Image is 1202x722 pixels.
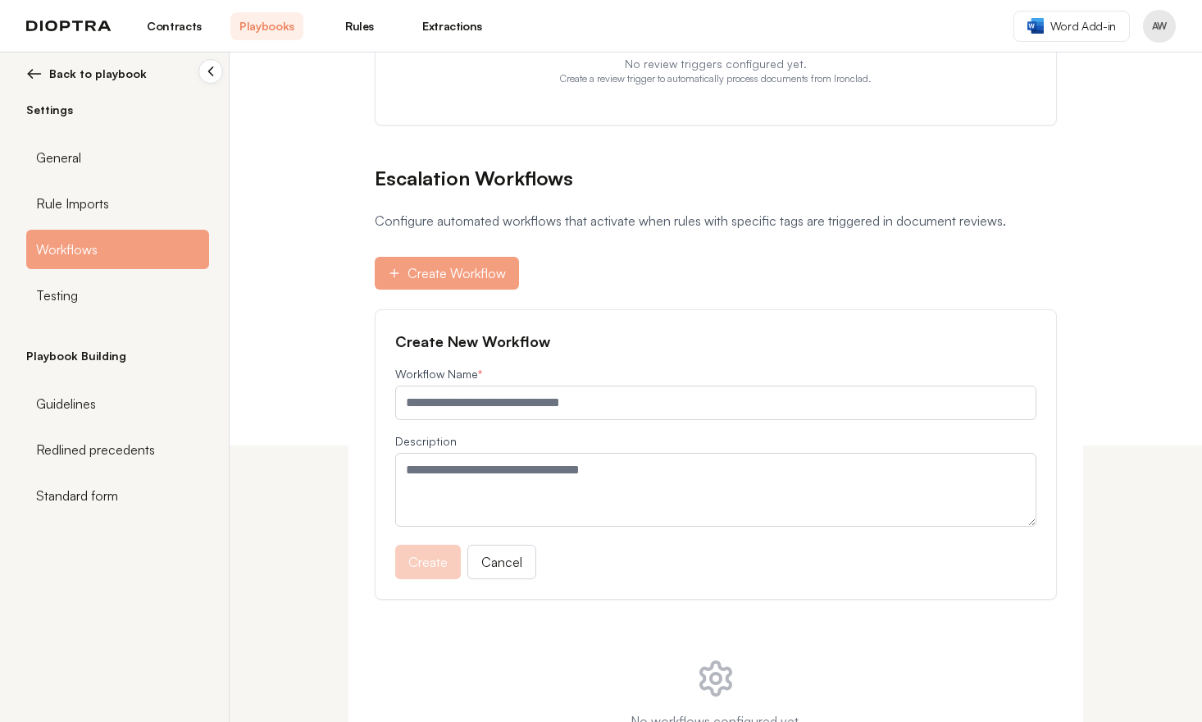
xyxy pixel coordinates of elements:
[230,12,303,40] a: Playbooks
[26,102,209,118] h2: Settings
[36,240,98,259] span: Workflows
[416,12,489,40] a: Extractions
[395,545,461,579] button: Create
[36,286,78,305] span: Testing
[395,72,1036,85] p: Create a review trigger to automatically process documents from Ironclad.
[1050,18,1116,34] span: Word Add-in
[26,66,43,82] img: left arrow
[323,12,396,40] a: Rules
[26,348,209,364] h2: Playbook Building
[138,12,211,40] a: Contracts
[1013,11,1130,42] a: Word Add-in
[198,59,223,84] button: Collapse sidebar
[395,330,1036,353] h3: Create New Workflow
[1027,18,1044,34] img: word
[375,211,1057,231] p: Configure automated workflows that activate when rules with specific tags are triggered in docume...
[395,366,1036,382] label: Workflow Name
[467,545,536,579] button: Cancel
[36,486,118,505] span: Standard form
[1143,10,1176,43] button: Profile menu
[36,148,81,167] span: General
[36,394,96,414] span: Guidelines
[26,21,112,32] img: logo
[26,66,209,82] button: Back to playbook
[395,56,1036,72] p: No review triggers configured yet.
[375,165,1057,191] h1: Escalation Workflows
[36,440,155,459] span: Redlined precedents
[375,257,519,290] button: Create Workflow
[36,194,109,213] span: Rule Imports
[395,433,1036,450] label: Description
[49,66,147,82] span: Back to playbook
